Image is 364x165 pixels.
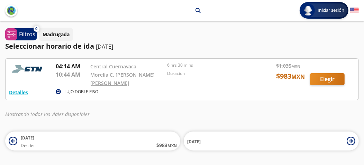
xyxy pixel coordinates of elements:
[19,30,35,38] p: Filtros
[39,28,73,41] button: Madrugada
[315,7,347,14] span: Iniciar sesión
[115,7,164,14] p: [GEOGRAPHIC_DATA]
[5,111,90,117] em: Mostrando todos los viajes disponibles
[187,139,201,145] span: [DATE]
[5,28,37,40] button: 0Filtros
[43,31,70,38] p: Madrugada
[350,6,359,15] button: English
[96,42,113,51] p: [DATE]
[5,4,17,17] button: back
[21,135,34,141] span: [DATE]
[5,132,180,151] button: [DATE]Desde:$983MXN
[5,41,94,51] p: Seleccionar horario de ida
[167,143,177,148] small: MXN
[184,132,359,151] button: [DATE]
[21,143,34,149] span: Desde:
[156,142,177,149] span: $ 983
[64,89,98,95] p: LUJO DOBLE PISO
[36,26,38,32] span: 0
[172,7,190,14] p: Morelia
[9,89,28,96] button: Detalles
[90,71,155,86] a: Morelia C. [PERSON_NAME] [PERSON_NAME]
[90,63,136,70] a: Central Cuernavaca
